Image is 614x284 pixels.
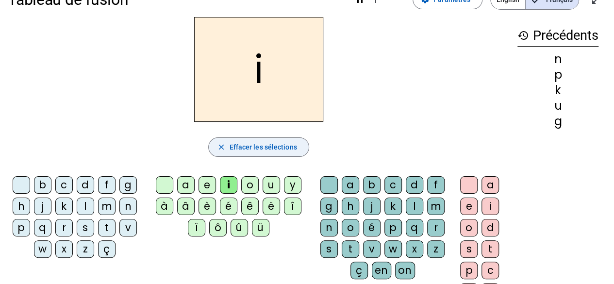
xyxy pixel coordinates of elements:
[13,219,30,236] div: p
[481,240,499,258] div: t
[517,116,598,127] div: g
[395,262,415,279] div: on
[98,240,116,258] div: ç
[363,176,381,194] div: b
[460,262,478,279] div: p
[194,17,323,122] h2: i
[177,198,195,215] div: â
[220,176,237,194] div: i
[517,84,598,96] div: k
[208,137,309,157] button: Effacer les sélections
[427,198,445,215] div: m
[481,262,499,279] div: c
[406,198,423,215] div: l
[98,219,116,236] div: t
[119,219,137,236] div: v
[55,219,73,236] div: r
[342,219,359,236] div: o
[363,219,381,236] div: é
[199,176,216,194] div: e
[363,240,381,258] div: v
[342,176,359,194] div: a
[517,53,598,65] div: n
[119,198,137,215] div: n
[77,176,94,194] div: d
[406,219,423,236] div: q
[177,176,195,194] div: a
[34,198,51,215] div: j
[384,176,402,194] div: c
[55,240,73,258] div: x
[156,198,173,215] div: à
[342,240,359,258] div: t
[77,219,94,236] div: s
[77,198,94,215] div: l
[55,176,73,194] div: c
[427,176,445,194] div: f
[55,198,73,215] div: k
[481,198,499,215] div: i
[384,198,402,215] div: k
[199,198,216,215] div: è
[517,30,529,41] mat-icon: history
[284,176,301,194] div: y
[517,69,598,81] div: p
[220,198,237,215] div: é
[216,143,225,151] mat-icon: close
[460,219,478,236] div: o
[284,198,301,215] div: î
[372,262,391,279] div: en
[460,240,478,258] div: s
[119,176,137,194] div: g
[406,240,423,258] div: x
[77,240,94,258] div: z
[363,198,381,215] div: j
[427,219,445,236] div: r
[231,219,248,236] div: û
[263,176,280,194] div: u
[229,141,297,153] span: Effacer les sélections
[427,240,445,258] div: z
[188,219,205,236] div: ï
[320,198,338,215] div: g
[481,176,499,194] div: a
[34,219,51,236] div: q
[350,262,368,279] div: ç
[406,176,423,194] div: d
[320,219,338,236] div: n
[241,176,259,194] div: o
[460,198,478,215] div: e
[384,219,402,236] div: p
[342,198,359,215] div: h
[241,198,259,215] div: ê
[481,219,499,236] div: d
[98,198,116,215] div: m
[384,240,402,258] div: w
[320,240,338,258] div: s
[517,100,598,112] div: u
[252,219,269,236] div: ü
[209,219,227,236] div: ô
[98,176,116,194] div: f
[517,25,598,47] h3: Précédents
[34,240,51,258] div: w
[34,176,51,194] div: b
[263,198,280,215] div: ë
[13,198,30,215] div: h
